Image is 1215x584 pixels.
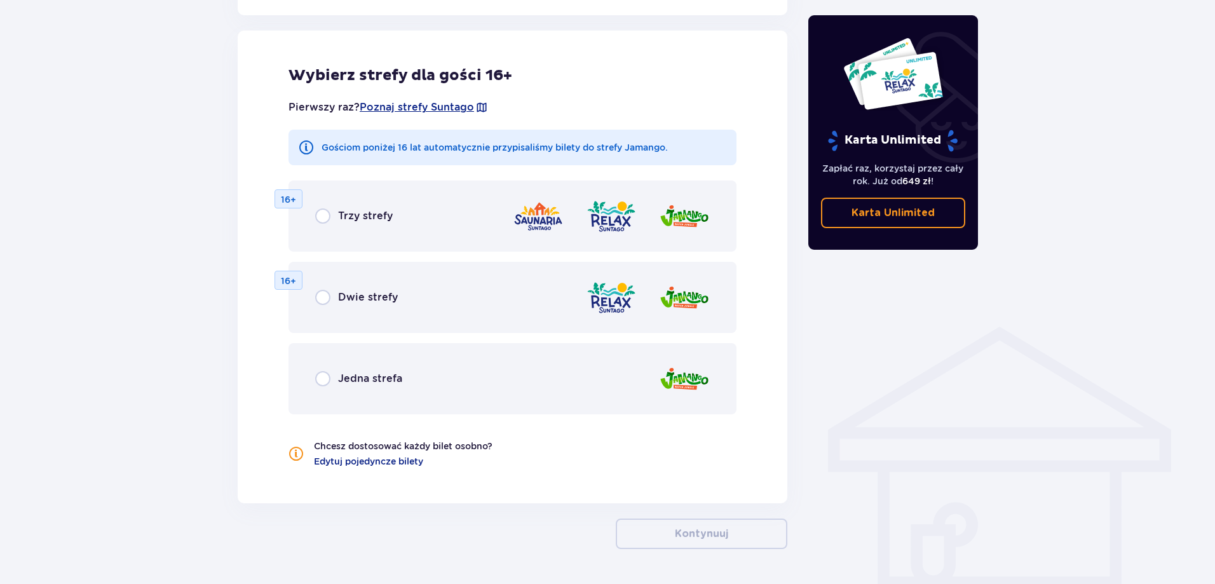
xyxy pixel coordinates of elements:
p: Karta Unlimited [852,206,935,220]
h2: Wybierz strefy dla gości 16+ [288,66,736,85]
p: Kontynuuj [675,527,728,541]
button: Kontynuuj [616,519,787,549]
p: Gościom poniżej 16 lat automatycznie przypisaliśmy bilety do strefy Jamango. [322,141,668,154]
img: Jamango [659,280,710,316]
span: Dwie strefy [338,290,398,304]
span: Jedna strefa [338,372,402,386]
p: Pierwszy raz? [288,100,488,114]
p: Karta Unlimited [827,130,959,152]
a: Edytuj pojedyncze bilety [314,455,423,468]
span: Trzy strefy [338,209,393,223]
img: Dwie karty całoroczne do Suntago z napisem 'UNLIMITED RELAX', na białym tle z tropikalnymi liśćmi... [843,37,944,111]
img: Jamango [659,198,710,234]
p: Chcesz dostosować każdy bilet osobno? [314,440,492,452]
p: 16+ [281,275,296,287]
img: Relax [586,280,637,316]
img: Jamango [659,361,710,397]
p: Zapłać raz, korzystaj przez cały rok. Już od ! [821,162,966,187]
a: Poznaj strefy Suntago [360,100,474,114]
img: Saunaria [513,198,564,234]
span: 649 zł [902,176,931,186]
img: Relax [586,198,637,234]
a: Karta Unlimited [821,198,966,228]
p: 16+ [281,193,296,206]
